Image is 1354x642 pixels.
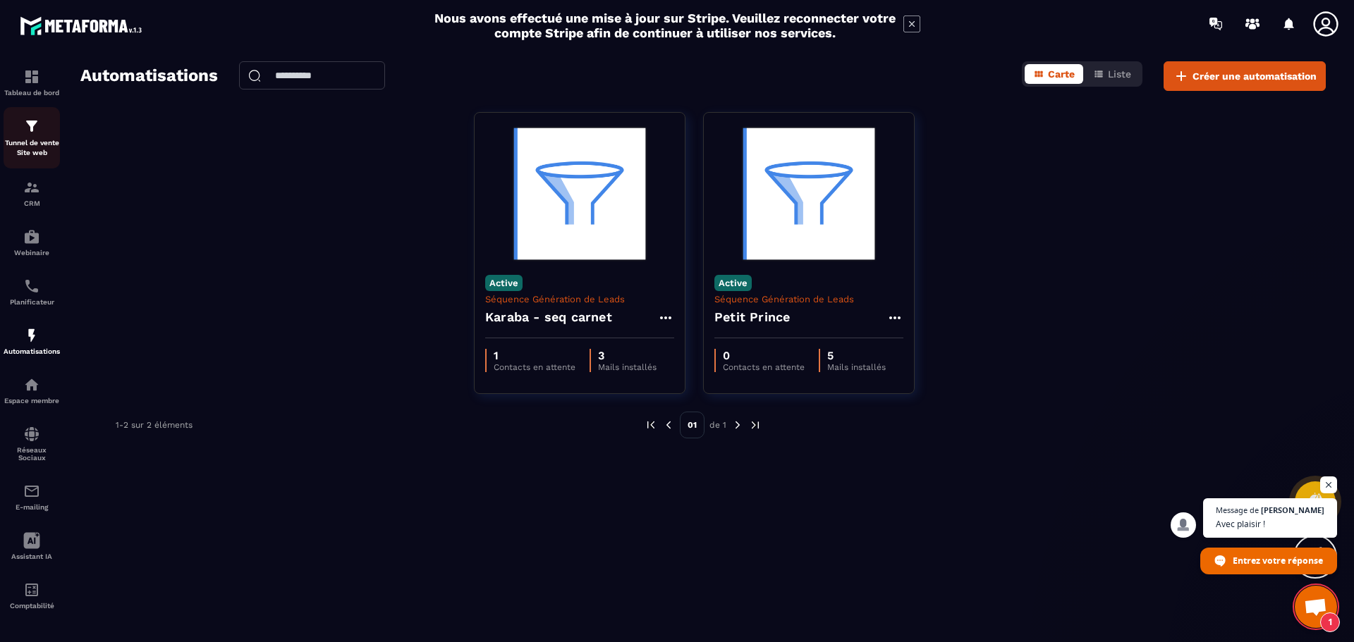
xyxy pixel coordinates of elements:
[485,307,612,327] h4: Karaba - seq carnet
[709,419,726,431] p: de 1
[4,89,60,97] p: Tableau de bord
[723,349,805,362] p: 0
[1085,64,1140,84] button: Liste
[4,138,60,158] p: Tunnel de vente Site web
[23,581,40,598] img: accountant
[4,571,60,620] a: accountantaccountantComptabilité
[4,472,60,521] a: emailemailE-mailing
[1261,506,1324,514] span: [PERSON_NAME]
[116,420,193,430] p: 1-2 sur 2 éléments
[4,316,60,366] a: automationsautomationsAutomatisations
[23,327,40,344] img: automations
[4,199,60,207] p: CRM
[4,446,60,462] p: Réseaux Sociaux
[714,294,903,304] p: Séquence Génération de Leads
[4,397,60,405] p: Espace membre
[23,228,40,245] img: automations
[4,602,60,610] p: Comptabilité
[4,503,60,511] p: E-mailing
[731,419,744,431] img: next
[1164,61,1326,91] button: Créer une automatisation
[1295,586,1337,628] div: Ouvrir le chat
[4,347,60,355] p: Automatisations
[23,278,40,295] img: scheduler
[714,275,752,291] p: Active
[4,298,60,306] p: Planificateur
[1216,517,1324,531] span: Avec plaisir !
[827,349,886,362] p: 5
[827,362,886,372] p: Mails installés
[714,123,903,264] img: automation-background
[662,419,675,431] img: prev
[598,362,657,372] p: Mails installés
[4,58,60,107] a: formationformationTableau de bord
[23,483,40,500] img: email
[80,61,218,91] h2: Automatisations
[723,362,805,372] p: Contacts en attente
[23,376,40,393] img: automations
[485,294,674,304] p: Séquence Génération de Leads
[23,426,40,443] img: social-network
[1233,548,1323,573] span: Entrez votre réponse
[1320,612,1340,632] span: 1
[4,267,60,316] a: schedulerschedulerPlanificateur
[645,419,657,431] img: prev
[714,307,790,327] h4: Petit Prince
[494,349,575,362] p: 1
[20,13,147,39] img: logo
[1216,506,1259,514] span: Message de
[4,249,60,257] p: Webinaire
[4,168,60,218] a: formationformationCRM
[485,275,523,291] p: Active
[23,68,40,85] img: formation
[4,553,60,560] p: Assistant IA
[1193,69,1317,83] span: Créer une automatisation
[4,107,60,168] a: formationformationTunnel de vente Site web
[1025,64,1083,84] button: Carte
[23,179,40,196] img: formation
[434,11,896,40] h2: Nous avons effectué une mise à jour sur Stripe. Veuillez reconnecter votre compte Stripe afin de ...
[4,366,60,415] a: automationsautomationsEspace membre
[749,419,762,431] img: next
[680,412,705,438] p: 01
[485,123,674,264] img: automation-background
[1108,68,1131,80] span: Liste
[1048,68,1075,80] span: Carte
[23,118,40,135] img: formation
[4,218,60,267] a: automationsautomationsWebinaire
[4,415,60,472] a: social-networksocial-networkRéseaux Sociaux
[4,521,60,571] a: Assistant IA
[494,362,575,372] p: Contacts en attente
[598,349,657,362] p: 3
